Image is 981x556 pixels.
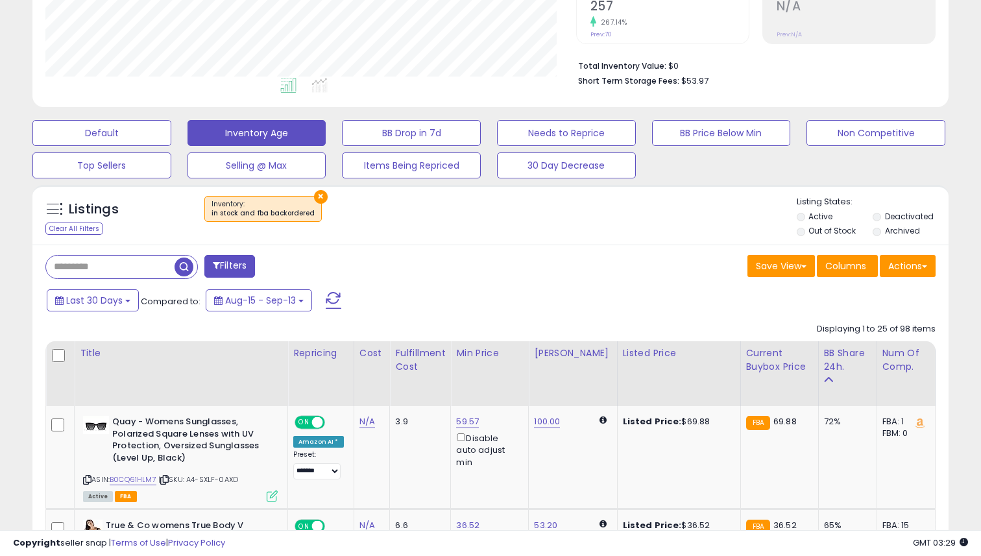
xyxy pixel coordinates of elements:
span: FBA [115,491,137,502]
div: FBM: 0 [882,428,925,439]
button: Filters [204,255,255,278]
label: Deactivated [885,211,934,222]
span: 69.88 [773,415,797,428]
button: Selling @ Max [188,152,326,178]
span: OFF [323,417,344,428]
small: FBA [746,416,770,430]
div: Fulfillment Cost [395,346,445,374]
div: [PERSON_NAME] [534,346,611,360]
span: Columns [825,260,866,272]
div: Num of Comp. [882,346,930,374]
a: N/A [359,415,375,428]
div: ASIN: [83,416,278,500]
a: 100.00 [534,415,560,428]
button: Top Sellers [32,152,171,178]
div: FBA: 1 [882,416,925,428]
li: $0 [578,57,926,73]
div: Listed Price [623,346,735,360]
span: | SKU: A4-SXLF-0AXD [158,474,238,485]
button: × [314,190,328,204]
div: Cost [359,346,385,360]
div: Displaying 1 to 25 of 98 items [817,323,936,335]
span: $53.97 [681,75,708,87]
small: Prev: N/A [777,30,802,38]
button: Aug-15 - Sep-13 [206,289,312,311]
a: Terms of Use [111,537,166,549]
span: Compared to: [141,295,200,308]
label: Out of Stock [808,225,856,236]
b: Listed Price: [623,415,682,428]
span: Aug-15 - Sep-13 [225,294,296,307]
span: 2025-10-14 03:29 GMT [913,537,968,549]
div: Disable auto adjust min [456,431,518,468]
button: 30 Day Decrease [497,152,636,178]
button: BB Drop in 7d [342,120,481,146]
button: Items Being Repriced [342,152,481,178]
span: Inventory : [212,199,315,219]
a: B0CQ61HLM7 [110,474,156,485]
a: 59.57 [456,415,479,428]
b: Total Inventory Value: [578,60,666,71]
div: Min Price [456,346,523,360]
div: Preset: [293,450,344,479]
button: Actions [880,255,936,277]
button: Last 30 Days [47,289,139,311]
span: All listings currently available for purchase on Amazon [83,491,113,502]
div: Clear All Filters [45,223,103,235]
b: Quay - Womens Sunglasses, Polarized Square Lenses with UV Protection, Oversized Sunglasses (Level... [112,416,270,467]
div: in stock and fba backordered [212,209,315,218]
button: Default [32,120,171,146]
button: Inventory Age [188,120,326,146]
div: Amazon AI * [293,436,344,448]
span: ON [296,417,312,428]
h5: Listings [69,200,119,219]
div: Current Buybox Price [746,346,813,374]
small: 267.14% [596,18,627,27]
small: Prev: 70 [590,30,612,38]
label: Active [808,211,832,222]
p: Listing States: [797,196,949,208]
button: BB Price Below Min [652,120,791,146]
img: 21QKxg0DcIL._SL40_.jpg [83,416,109,434]
button: Save View [747,255,815,277]
div: $69.88 [623,416,731,428]
div: Repricing [293,346,348,360]
b: Short Term Storage Fees: [578,75,679,86]
div: BB Share 24h. [824,346,871,374]
span: Last 30 Days [66,294,123,307]
button: Needs to Reprice [497,120,636,146]
div: seller snap | | [13,537,225,550]
a: Privacy Policy [168,537,225,549]
div: 72% [824,416,867,428]
label: Archived [885,225,920,236]
button: Columns [817,255,878,277]
button: Non Competitive [806,120,945,146]
div: 3.9 [395,416,441,428]
strong: Copyright [13,537,60,549]
div: Title [80,346,282,360]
